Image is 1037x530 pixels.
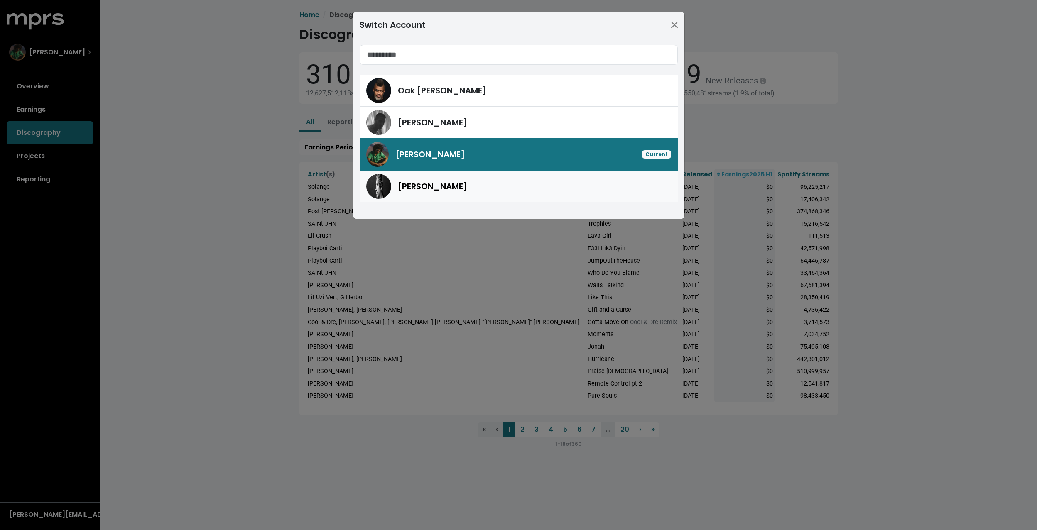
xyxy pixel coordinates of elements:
div: Switch Account [360,19,426,31]
a: Paul Harris[PERSON_NAME] [360,171,678,202]
span: [PERSON_NAME] [398,180,468,193]
img: Oak Felder [366,78,391,103]
a: Roark Bailey[PERSON_NAME]Current [360,138,678,171]
span: Current [642,150,671,159]
span: [PERSON_NAME] [398,116,468,129]
img: Hoskins [366,110,391,135]
img: Paul Harris [366,174,391,199]
a: Oak FelderOak [PERSON_NAME] [360,75,678,107]
a: Hoskins[PERSON_NAME] [360,107,678,139]
img: Roark Bailey [366,142,389,167]
button: Close [668,18,681,32]
input: Search accounts [360,45,678,65]
span: Oak [PERSON_NAME] [398,84,487,97]
span: [PERSON_NAME] [395,148,465,161]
